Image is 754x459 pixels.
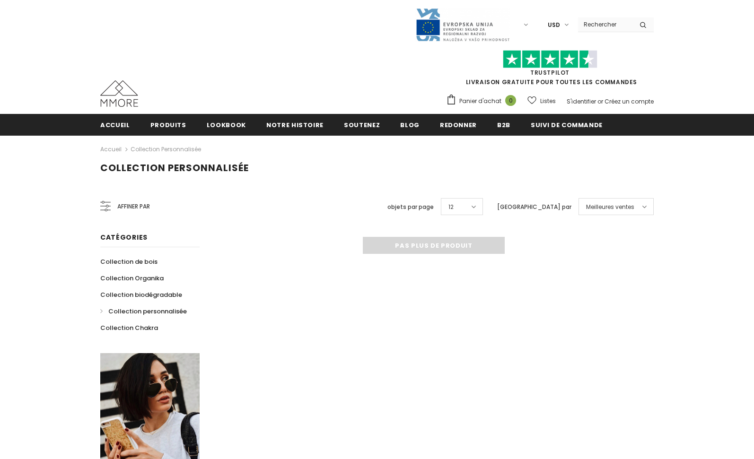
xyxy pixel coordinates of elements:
[108,307,187,316] span: Collection personnalisée
[207,121,246,130] span: Lookbook
[527,93,556,109] a: Listes
[344,114,380,135] a: soutenez
[586,202,634,212] span: Meilleures ventes
[531,114,603,135] a: Suivi de commande
[530,69,570,77] a: TrustPilot
[100,257,158,266] span: Collection de bois
[400,114,420,135] a: Blog
[578,17,632,31] input: Search Site
[100,274,164,283] span: Collection Organika
[448,202,454,212] span: 12
[497,121,510,130] span: B2B
[150,114,186,135] a: Produits
[605,97,654,105] a: Créez un compte
[100,144,122,155] a: Accueil
[100,270,164,286] a: Collection Organika
[531,121,603,130] span: Suivi de commande
[548,20,560,30] span: USD
[100,121,130,130] span: Accueil
[100,233,148,242] span: Catégories
[446,94,521,108] a: Panier d'achat 0
[400,121,420,130] span: Blog
[100,320,158,336] a: Collection Chakra
[100,286,182,303] a: Collection biodégradable
[150,121,186,130] span: Produits
[344,121,380,130] span: soutenez
[540,96,556,106] span: Listes
[207,114,246,135] a: Lookbook
[100,253,158,270] a: Collection de bois
[459,96,501,106] span: Panier d'achat
[597,97,603,105] span: or
[387,202,434,212] label: objets par page
[100,303,187,320] a: Collection personnalisée
[497,202,571,212] label: [GEOGRAPHIC_DATA] par
[415,8,510,42] img: Javni Razpis
[100,323,158,332] span: Collection Chakra
[567,97,596,105] a: S'identifier
[446,54,654,86] span: LIVRAISON GRATUITE POUR TOUTES LES COMMANDES
[100,80,138,107] img: Cas MMORE
[131,145,201,153] a: Collection personnalisée
[100,114,130,135] a: Accueil
[266,121,324,130] span: Notre histoire
[100,161,249,174] span: Collection personnalisée
[117,201,150,212] span: Affiner par
[100,290,182,299] span: Collection biodégradable
[440,114,477,135] a: Redonner
[503,50,597,69] img: Faites confiance aux étoiles pilotes
[440,121,477,130] span: Redonner
[505,95,516,106] span: 0
[266,114,324,135] a: Notre histoire
[497,114,510,135] a: B2B
[415,20,510,28] a: Javni Razpis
